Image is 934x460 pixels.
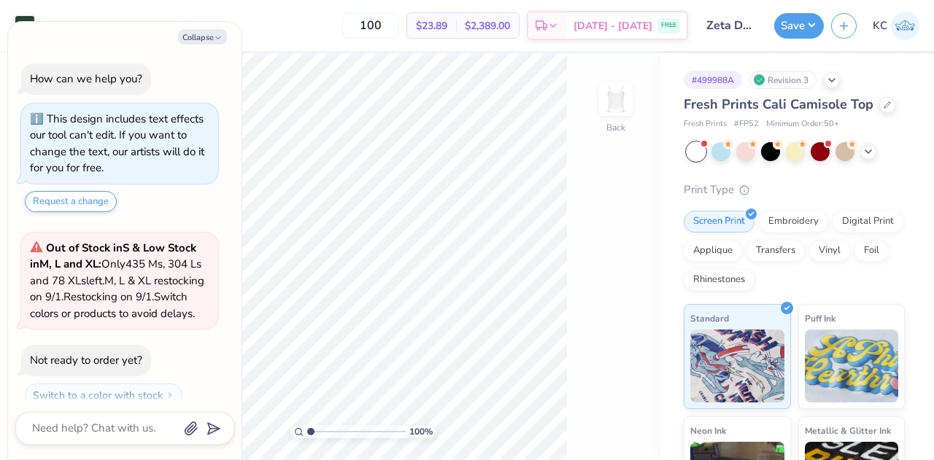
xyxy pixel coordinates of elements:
span: Puff Ink [805,311,835,326]
img: Standard [690,330,784,402]
button: Switch to a color with stock [25,383,182,407]
span: FREE [661,20,676,31]
span: Standard [690,311,729,326]
a: KC [873,12,919,40]
span: KC [873,17,887,34]
div: Print Type [684,182,905,198]
div: Screen Print [684,211,754,233]
div: Not ready to order yet? [30,353,142,367]
button: Request a change [25,191,117,212]
img: Switch to a color with stock [166,391,174,399]
div: # 499988A [684,71,742,89]
span: $23.89 [416,18,447,34]
input: – – [342,12,399,39]
span: Minimum Order: 50 + [766,118,839,130]
img: Karissa Cox [891,12,919,40]
span: Fresh Prints Cali Camisole Top [684,95,873,113]
span: Neon Ink [690,423,726,438]
strong: Out of Stock in S [46,241,132,255]
span: Only 435 Ms, 304 Ls and 78 XLs left. M, L & XL restocking on 9/1. Restocking on 9/1. Switch color... [30,241,204,321]
span: 100 % [409,425,433,438]
span: Metallic & Glitter Ink [805,423,891,438]
div: Back [606,121,625,134]
div: How can we help you? [30,71,142,86]
span: Fresh Prints [684,118,727,130]
div: Embroidery [759,211,828,233]
img: Puff Ink [805,330,899,402]
div: Applique [684,240,742,262]
div: Revision 3 [749,71,817,89]
button: Save [774,13,824,39]
div: Digital Print [833,211,903,233]
span: [DATE] - [DATE] [574,18,652,34]
span: # FP52 [734,118,759,130]
div: Vinyl [809,240,850,262]
div: Foil [854,240,889,262]
button: Collapse [178,29,227,44]
div: This design includes text effects our tool can't edit. If you want to change the text, our artist... [30,112,204,176]
input: Untitled Design [695,11,767,40]
span: $2,389.00 [465,18,510,34]
div: Transfers [746,240,805,262]
img: Back [601,85,630,114]
div: Rhinestones [684,269,754,291]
